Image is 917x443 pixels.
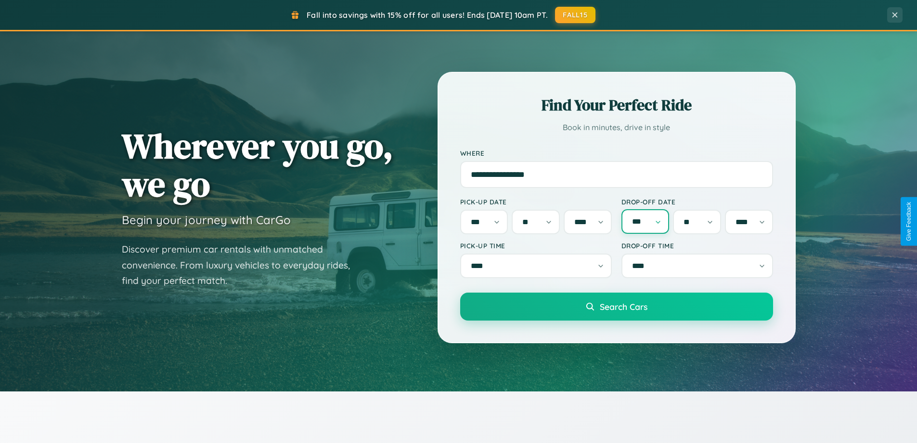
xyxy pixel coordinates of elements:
p: Discover premium car rentals with unmatched convenience. From luxury vehicles to everyday rides, ... [122,242,362,289]
button: FALL15 [555,7,595,23]
h1: Wherever you go, we go [122,127,393,203]
h3: Begin your journey with CarGo [122,213,291,227]
p: Book in minutes, drive in style [460,121,773,134]
button: Search Cars [460,293,773,321]
span: Fall into savings with 15% off for all users! Ends [DATE] 10am PT. [307,10,548,20]
span: Search Cars [600,301,647,312]
h2: Find Your Perfect Ride [460,94,773,116]
label: Drop-off Time [621,242,773,250]
label: Where [460,149,773,157]
div: Give Feedback [905,202,912,241]
label: Pick-up Date [460,198,612,206]
label: Pick-up Time [460,242,612,250]
label: Drop-off Date [621,198,773,206]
